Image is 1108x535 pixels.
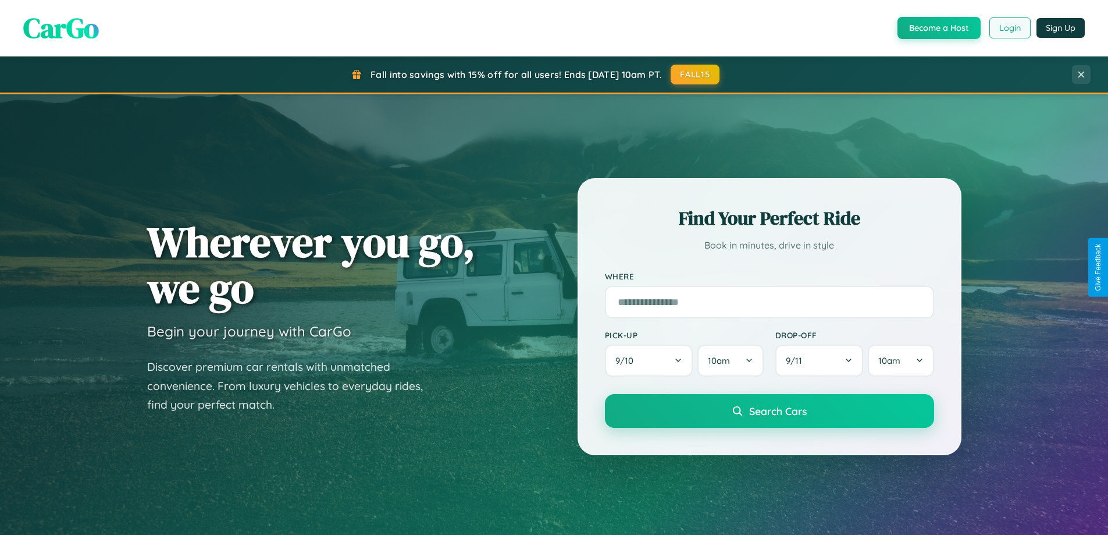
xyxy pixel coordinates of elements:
[23,9,99,47] span: CarGo
[370,69,662,80] span: Fall into savings with 15% off for all users! Ends [DATE] 10am PT.
[147,219,475,311] h1: Wherever you go, we go
[605,330,764,340] label: Pick-up
[671,65,719,84] button: FALL15
[605,345,693,377] button: 9/10
[749,405,807,417] span: Search Cars
[786,355,808,366] span: 9 / 11
[989,17,1031,38] button: Login
[868,345,934,377] button: 10am
[775,345,864,377] button: 9/11
[775,330,934,340] label: Drop-off
[1094,244,1102,291] div: Give Feedback
[1036,18,1085,38] button: Sign Up
[878,355,900,366] span: 10am
[615,355,639,366] span: 9 / 10
[605,394,934,428] button: Search Cars
[897,17,981,39] button: Become a Host
[147,323,351,340] h3: Begin your journey with CarGo
[697,345,763,377] button: 10am
[605,237,934,254] p: Book in minutes, drive in style
[147,357,438,414] p: Discover premium car rentals with unmatched convenience. From luxury vehicles to everyday rides, ...
[708,355,730,366] span: 10am
[605,206,934,231] h2: Find Your Perfect Ride
[605,271,934,281] label: Where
